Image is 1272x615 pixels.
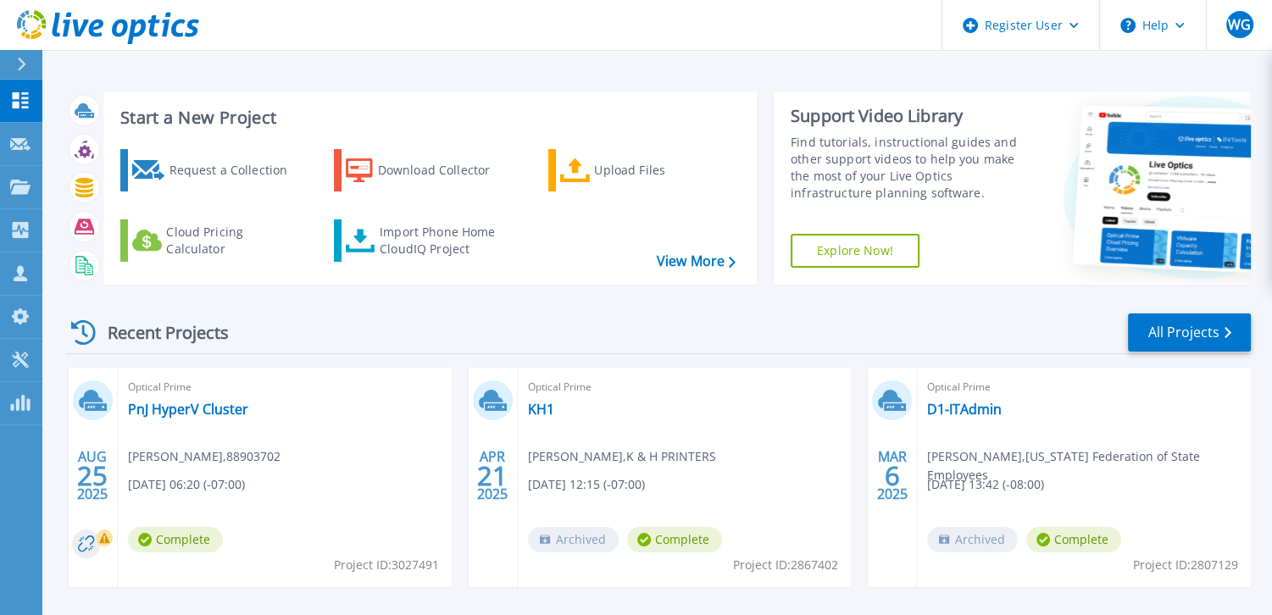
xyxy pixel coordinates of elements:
[528,527,619,552] span: Archived
[120,149,309,191] a: Request a Collection
[594,153,730,187] div: Upload Files
[528,447,716,466] span: [PERSON_NAME] , K & H PRINTERS
[1228,18,1251,31] span: WG
[76,445,108,507] div: AUG 2025
[77,468,108,483] span: 25
[528,378,842,396] span: Optical Prime
[791,234,919,268] a: Explore Now!
[927,401,1002,418] a: D1-ITAdmin
[378,153,514,187] div: Download Collector
[120,108,735,127] h3: Start a New Project
[334,149,523,191] a: Download Collector
[1026,527,1121,552] span: Complete
[169,153,304,187] div: Request a Collection
[476,445,508,507] div: APR 2025
[380,224,512,258] div: Import Phone Home CloudIQ Project
[477,468,508,483] span: 21
[1128,313,1251,352] a: All Projects
[128,475,245,494] span: [DATE] 06:20 (-07:00)
[927,475,1044,494] span: [DATE] 13:42 (-08:00)
[876,445,908,507] div: MAR 2025
[1133,556,1238,574] span: Project ID: 2807129
[657,253,736,269] a: View More
[627,527,722,552] span: Complete
[120,219,309,262] a: Cloud Pricing Calculator
[548,149,737,191] a: Upload Files
[65,312,252,353] div: Recent Projects
[128,401,248,418] a: PnJ HyperV Cluster
[528,401,554,418] a: KH1
[733,556,838,574] span: Project ID: 2867402
[927,447,1251,485] span: [PERSON_NAME] , [US_STATE] Federation of State Employees
[791,105,1030,127] div: Support Video Library
[128,447,281,466] span: [PERSON_NAME] , 88903702
[528,475,645,494] span: [DATE] 12:15 (-07:00)
[334,556,439,574] span: Project ID: 3027491
[927,378,1241,396] span: Optical Prime
[128,527,223,552] span: Complete
[166,224,302,258] div: Cloud Pricing Calculator
[927,527,1018,552] span: Archived
[128,378,442,396] span: Optical Prime
[885,468,900,483] span: 6
[791,134,1030,202] div: Find tutorials, instructional guides and other support videos to help you make the most of your L...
